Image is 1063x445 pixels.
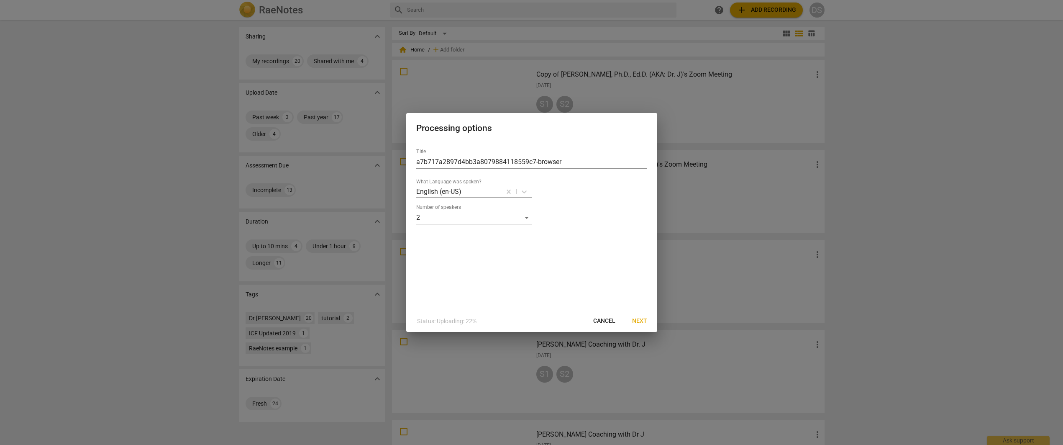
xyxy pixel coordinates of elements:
p: Status: Uploading: 22% [417,317,476,326]
p: English (en-US) [416,187,461,196]
label: What Language was spoken? [416,179,482,184]
div: 2 [416,211,532,224]
label: Title [416,149,426,154]
span: Next [632,317,647,325]
label: Number of speakers [416,205,461,210]
button: Cancel [587,314,622,329]
button: Next [625,314,654,329]
h2: Processing options [416,123,647,134]
span: Cancel [593,317,615,325]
